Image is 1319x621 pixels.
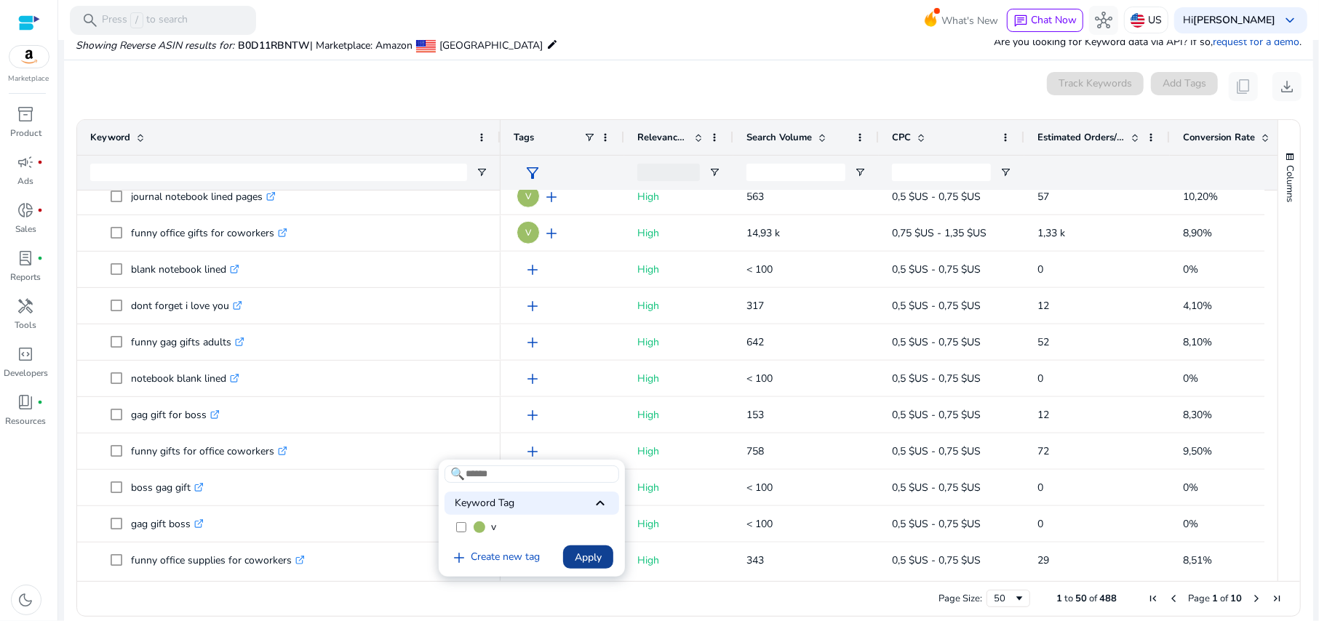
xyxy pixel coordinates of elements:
span: keyboard_arrow_up [591,494,609,512]
div: Keyword Tag [445,492,619,515]
span: v [491,520,496,534]
span: Apply [575,550,602,565]
button: Apply [563,545,613,569]
input: v [456,522,466,532]
a: Create new tag [445,549,546,566]
span: add [450,549,468,566]
span: 🔍 [450,465,465,483]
